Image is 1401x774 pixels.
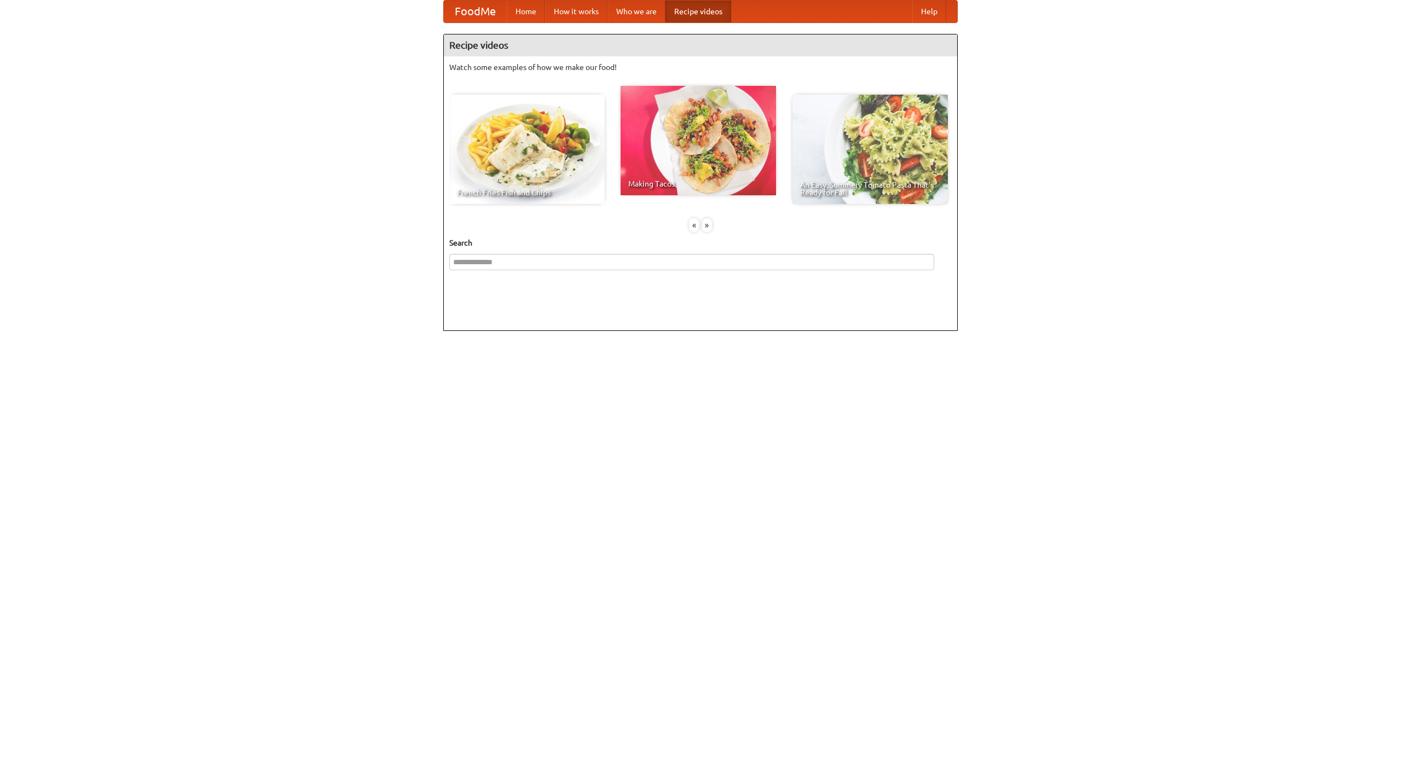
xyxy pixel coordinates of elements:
[607,1,665,22] a: Who we are
[912,1,946,22] a: Help
[621,86,776,195] a: Making Tacos
[449,95,605,204] a: French Fries Fish and Chips
[702,218,712,232] div: »
[792,95,948,204] a: An Easy, Summery Tomato Pasta That's Ready for Fall
[665,1,731,22] a: Recipe videos
[457,189,597,196] span: French Fries Fish and Chips
[545,1,607,22] a: How it works
[444,34,957,56] h4: Recipe videos
[628,180,768,188] span: Making Tacos
[444,1,507,22] a: FoodMe
[689,218,699,232] div: «
[800,181,940,196] span: An Easy, Summery Tomato Pasta That's Ready for Fall
[507,1,545,22] a: Home
[449,237,952,248] h5: Search
[449,62,952,73] p: Watch some examples of how we make our food!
